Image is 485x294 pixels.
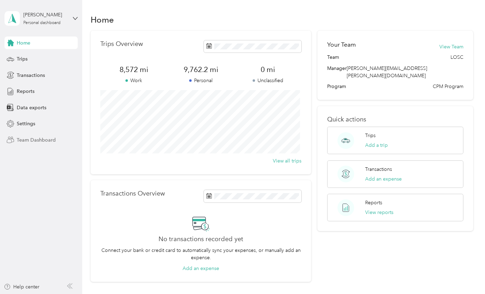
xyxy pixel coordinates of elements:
[365,142,388,149] button: Add a trip
[446,255,485,294] iframe: Everlance-gr Chat Button Frame
[23,21,61,25] div: Personal dashboard
[159,236,243,243] h2: No transactions recorded yet
[100,247,301,261] p: Connect your bank or credit card to automatically sync your expenses, or manually add an expense.
[327,54,339,61] span: Team
[17,120,35,127] span: Settings
[451,54,463,61] span: LOSC
[327,40,356,49] h2: Your Team
[17,104,46,111] span: Data exports
[168,77,234,84] p: Personal
[365,209,393,216] button: View reports
[439,43,463,50] button: View Team
[17,55,28,63] span: Trips
[327,83,346,90] span: Program
[365,166,392,173] p: Transactions
[17,88,34,95] span: Reports
[327,116,463,123] p: Quick actions
[234,77,301,84] p: Unclassified
[100,40,143,48] p: Trips Overview
[168,65,234,74] span: 9,762.2 mi
[433,83,463,90] span: CPM Program
[100,77,167,84] p: Work
[17,72,45,79] span: Transactions
[273,157,301,165] button: View all trips
[100,65,167,74] span: 8,572 mi
[100,190,165,197] p: Transactions Overview
[17,136,56,144] span: Team Dashboard
[234,65,301,74] span: 0 mi
[17,39,30,47] span: Home
[23,11,67,18] div: [PERSON_NAME]
[183,265,219,272] button: Add an expense
[347,65,427,79] span: [PERSON_NAME][EMAIL_ADDRESS][PERSON_NAME][DOMAIN_NAME]
[365,132,376,139] p: Trips
[365,175,402,183] button: Add an expense
[91,16,114,23] h1: Home
[4,283,39,291] button: Help center
[327,65,347,79] span: Manager
[365,199,382,206] p: Reports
